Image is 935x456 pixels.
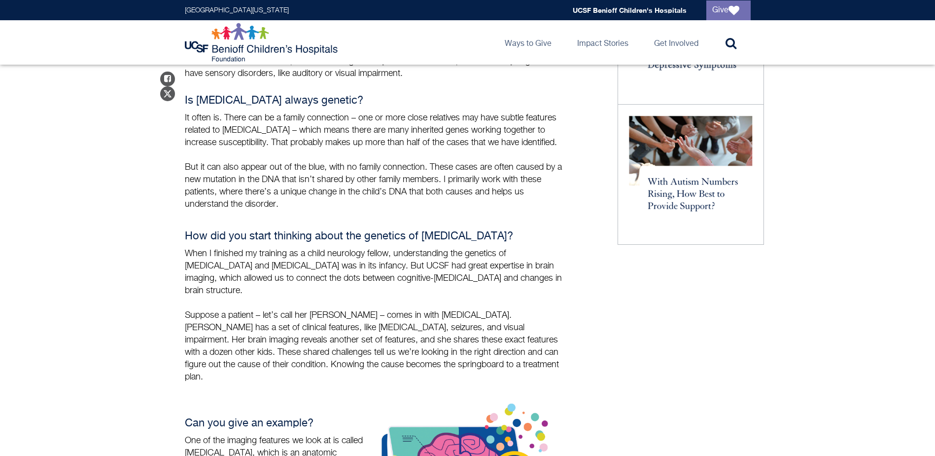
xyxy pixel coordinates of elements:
a: [GEOGRAPHIC_DATA][US_STATE] [185,7,289,14]
h4: Can you give an example? [185,418,370,430]
h4: How did you start thinking about the genetics of [MEDICAL_DATA]? [185,230,564,243]
p: But it can also appear out of the blue, with no family connection. These cases are often caused b... [185,161,564,211]
a: Impact Stories [569,20,636,65]
a: Give [706,0,751,20]
a: UCSF Benioff Children's Hospitals [573,6,687,14]
p: It often is. There can be a family connection – one or more close relatives may have subtle featu... [185,112,564,149]
p: Suppose a patient – let’s call her [PERSON_NAME] – comes in with [MEDICAL_DATA]. [PERSON_NAME] ha... [185,309,564,383]
a: Ways to Give [497,20,559,65]
h4: Is [MEDICAL_DATA] always genetic? [185,95,564,107]
p: When I finished my training as a child neurology fellow, understanding the genetics of [MEDICAL_D... [185,248,564,297]
img: With Autism Numbers Rising, How Best to Provide Support? [623,110,759,235]
img: Logo for UCSF Benioff Children's Hospitals Foundation [185,23,340,62]
a: Get Involved [646,20,706,65]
